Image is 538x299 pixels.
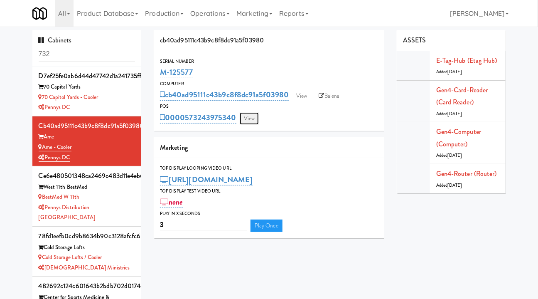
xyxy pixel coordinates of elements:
[39,103,70,111] a: Pennys DC
[154,30,384,51] div: cb40ad95111c43b9c8f8dc91a5f03980
[160,89,289,101] a: cb40ad95111c43b9c8f8dc91a5f03980
[436,169,497,178] a: Gen4-router (Router)
[292,90,311,102] a: View
[160,67,193,78] a: M-125577
[436,152,462,158] span: Added
[39,242,135,253] div: Cold Storage Lofts
[160,112,236,124] a: 0000573243975340
[32,67,142,116] li: d7ef25fe0ab6d44d47742d1a241735ff70 Capital Yards 70 Capitol Yards - CoolerPennys DC
[39,170,135,182] div: ce6e480501348ca2469c483d11e4eb6a
[32,227,142,277] li: 78fd1eefb0cd9b8634b90c3128afcfc6Cold Storage Lofts Cold Storage Lofts / Cooler[DEMOGRAPHIC_DATA] ...
[39,182,135,193] div: West 11th BestMed
[436,111,462,117] span: Added
[251,220,283,232] a: Play Once
[436,56,497,65] a: E-tag-hub (Etag Hub)
[39,70,135,82] div: d7ef25fe0ab6d44d47742d1a241735ff
[160,143,188,152] span: Marketing
[39,230,135,242] div: 78fd1eefb0cd9b8634b90c3128afcfc6
[436,85,488,107] a: Gen4-card-reader (Card Reader)
[39,120,135,132] div: cb40ad95111c43b9c8f8dc91a5f03980
[39,193,80,201] a: BestMed W 11th
[160,102,378,111] div: POS
[39,93,98,101] a: 70 Capitol Yards - Cooler
[447,152,462,158] span: [DATE]
[39,82,135,92] div: 70 Capital Yards
[447,182,462,188] span: [DATE]
[39,143,71,151] a: Ame - Cooler
[32,166,142,227] li: ce6e480501348ca2469c483d11e4eb6aWest 11th BestMed BestMed W 11thPennys Distribution [GEOGRAPHIC_D...
[39,253,102,261] a: Cold Storage Lofts / Cooler
[39,47,135,62] input: Search cabinets
[32,6,47,21] img: Micromart
[32,116,142,166] li: cb40ad95111c43b9c8f8dc91a5f03980Ame Ame - CoolerPennys DC
[160,196,183,208] a: none
[160,80,378,88] div: Computer
[39,203,96,222] a: Pennys Distribution [GEOGRAPHIC_DATA]
[315,90,344,102] a: Balena
[447,111,462,117] span: [DATE]
[160,174,253,185] a: [URL][DOMAIN_NAME]
[160,187,378,195] div: Top Display Test Video Url
[436,182,462,188] span: Added
[160,164,378,173] div: Top Display Looping Video Url
[160,210,378,218] div: Play in X seconds
[39,153,70,162] a: Pennys DC
[447,69,462,75] span: [DATE]
[39,264,130,272] a: [DEMOGRAPHIC_DATA] Ministries
[39,35,72,45] span: Cabinets
[240,112,259,125] a: View
[39,280,135,292] div: 482692c124c601643b2bdb702d0174cd
[160,57,378,66] div: Serial Number
[436,69,462,75] span: Added
[403,35,426,45] span: ASSETS
[39,132,135,142] div: Ame
[436,127,481,149] a: Gen4-computer (Computer)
